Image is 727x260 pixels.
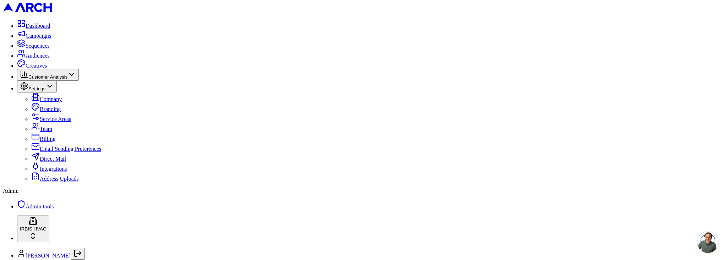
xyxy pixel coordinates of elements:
[31,156,66,162] a: Direct Mail
[26,203,54,209] span: Admin tools
[26,53,50,59] span: Audiences
[31,176,79,182] a: Address Uploads
[26,33,51,39] span: Campaigns
[17,69,79,81] button: Customer Analysis
[40,96,62,102] span: Company
[20,226,47,232] span: IRBIS HVAC
[40,136,55,142] span: Billing
[31,116,71,122] a: Service Areas
[71,248,85,260] button: Log out
[17,33,51,39] a: Campaigns
[40,176,79,182] span: Address Uploads
[17,81,57,92] button: Settings
[17,23,50,29] a: Dashboard
[26,43,50,49] span: Sequences
[31,136,55,142] a: Billing
[26,253,71,259] a: [PERSON_NAME]
[17,63,47,69] a: Creatives
[31,146,101,152] a: Email Sending Preferences
[17,53,50,59] a: Audiences
[40,156,66,162] span: Direct Mail
[31,166,67,172] a: Integrations
[40,116,71,122] span: Service Areas
[17,43,50,49] a: Sequences
[28,74,67,80] span: Customer Analysis
[17,216,49,242] button: IRBIS HVAC
[31,96,62,102] a: Company
[40,126,52,132] span: Team
[31,106,61,112] a: Branding
[40,106,61,112] span: Branding
[26,23,50,29] span: Dashboard
[17,203,54,209] a: Admin tools
[26,63,47,69] span: Creatives
[28,86,45,91] span: Settings
[3,188,724,194] div: Admin
[40,166,67,172] span: Integrations
[40,146,101,152] span: Email Sending Preferences
[31,126,52,132] a: Team
[697,232,718,253] div: Open chat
